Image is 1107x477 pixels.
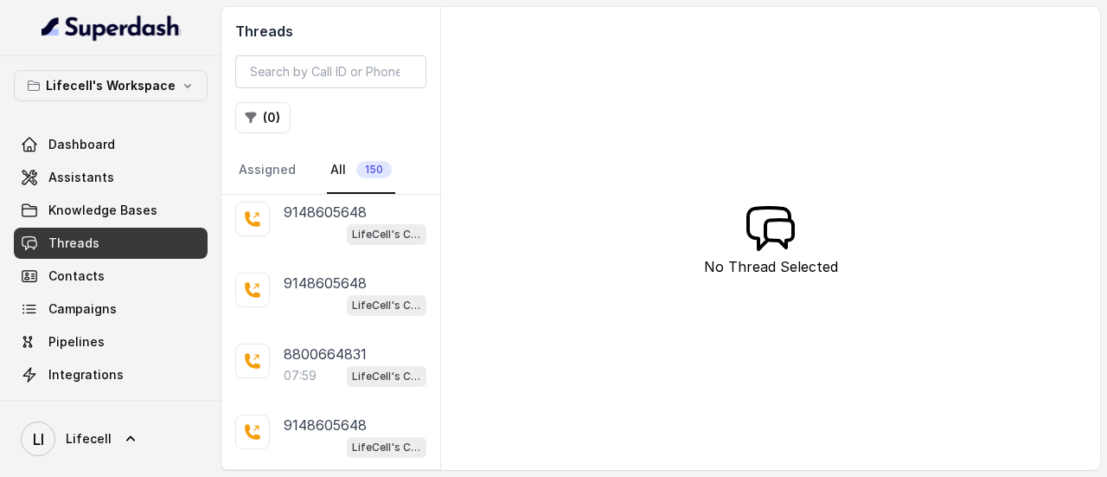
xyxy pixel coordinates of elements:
span: API Settings [48,399,124,416]
button: Lifecell's Workspace [14,70,208,101]
h2: Threads [235,21,426,42]
p: No Thread Selected [704,256,838,277]
p: Lifecell's Workspace [46,75,176,96]
input: Search by Call ID or Phone Number [235,55,426,88]
p: LifeCell's Call Assistant [352,439,421,456]
span: Knowledge Bases [48,202,157,219]
a: Lifecell [14,415,208,463]
span: Integrations [48,366,124,384]
span: Assistants [48,169,114,186]
span: 150 [356,161,392,178]
span: Threads [48,235,99,252]
p: 8800664831 [284,344,367,364]
a: Contacts [14,261,208,292]
span: Pipelines [48,333,105,351]
a: Pipelines [14,326,208,358]
p: 9148605648 [284,273,367,293]
p: LifeCell's Call Assistant [352,297,421,314]
p: 07:59 [284,367,317,384]
button: (0) [235,102,291,133]
a: API Settings [14,392,208,423]
img: light.svg [42,14,181,42]
p: 9148605648 [284,202,367,222]
span: Lifecell [66,430,112,448]
a: Campaigns [14,293,208,325]
a: Dashboard [14,129,208,160]
span: Contacts [48,268,105,285]
text: LI [33,430,44,448]
p: LifeCell's Call Assistant [352,226,421,243]
a: All150 [327,147,395,194]
span: Dashboard [48,136,115,153]
p: LifeCell's Call Assistant [352,368,421,385]
a: Assigned [235,147,299,194]
a: Knowledge Bases [14,195,208,226]
nav: Tabs [235,147,426,194]
a: Integrations [14,359,208,390]
span: Campaigns [48,300,117,318]
p: 9148605648 [284,415,367,435]
a: Assistants [14,162,208,193]
a: Threads [14,228,208,259]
